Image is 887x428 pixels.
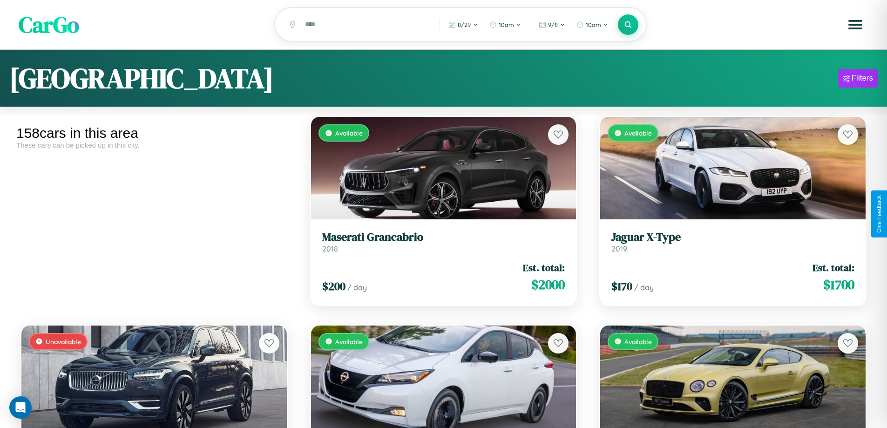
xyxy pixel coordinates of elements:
button: Open menu [842,12,868,38]
span: Available [335,338,363,346]
h3: Maserati Grancabrio [322,231,565,244]
span: $ 2000 [531,275,565,294]
span: Available [335,129,363,137]
a: Maserati Grancabrio2018 [322,231,565,253]
span: 8 / 29 [458,21,471,28]
span: Available [624,129,652,137]
div: 158 cars in this area [16,125,292,141]
h3: Jaguar X-Type [611,231,854,244]
div: Filters [852,74,873,83]
span: $ 170 [611,279,632,294]
span: $ 200 [322,279,345,294]
h1: [GEOGRAPHIC_DATA] [9,59,274,97]
span: 2019 [611,244,627,253]
span: / day [347,283,367,292]
div: These cars can be picked up in this city. [16,141,292,149]
span: / day [634,283,654,292]
span: Available [624,338,652,346]
div: Open Intercom Messenger [9,396,32,419]
span: Unavailable [46,338,81,346]
span: 10am [586,21,601,28]
span: 9 / 8 [548,21,558,28]
span: Est. total: [813,261,854,274]
button: 8/29 [444,17,483,32]
span: CarGo [19,9,79,40]
span: Est. total: [523,261,565,274]
a: Jaguar X-Type2019 [611,231,854,253]
button: 10am [572,17,613,32]
button: 10am [485,17,526,32]
span: 2018 [322,244,338,253]
button: 9/8 [534,17,570,32]
span: 10am [499,21,514,28]
span: $ 1700 [823,275,854,294]
div: Give Feedback [876,195,882,233]
button: Filters [838,69,878,88]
